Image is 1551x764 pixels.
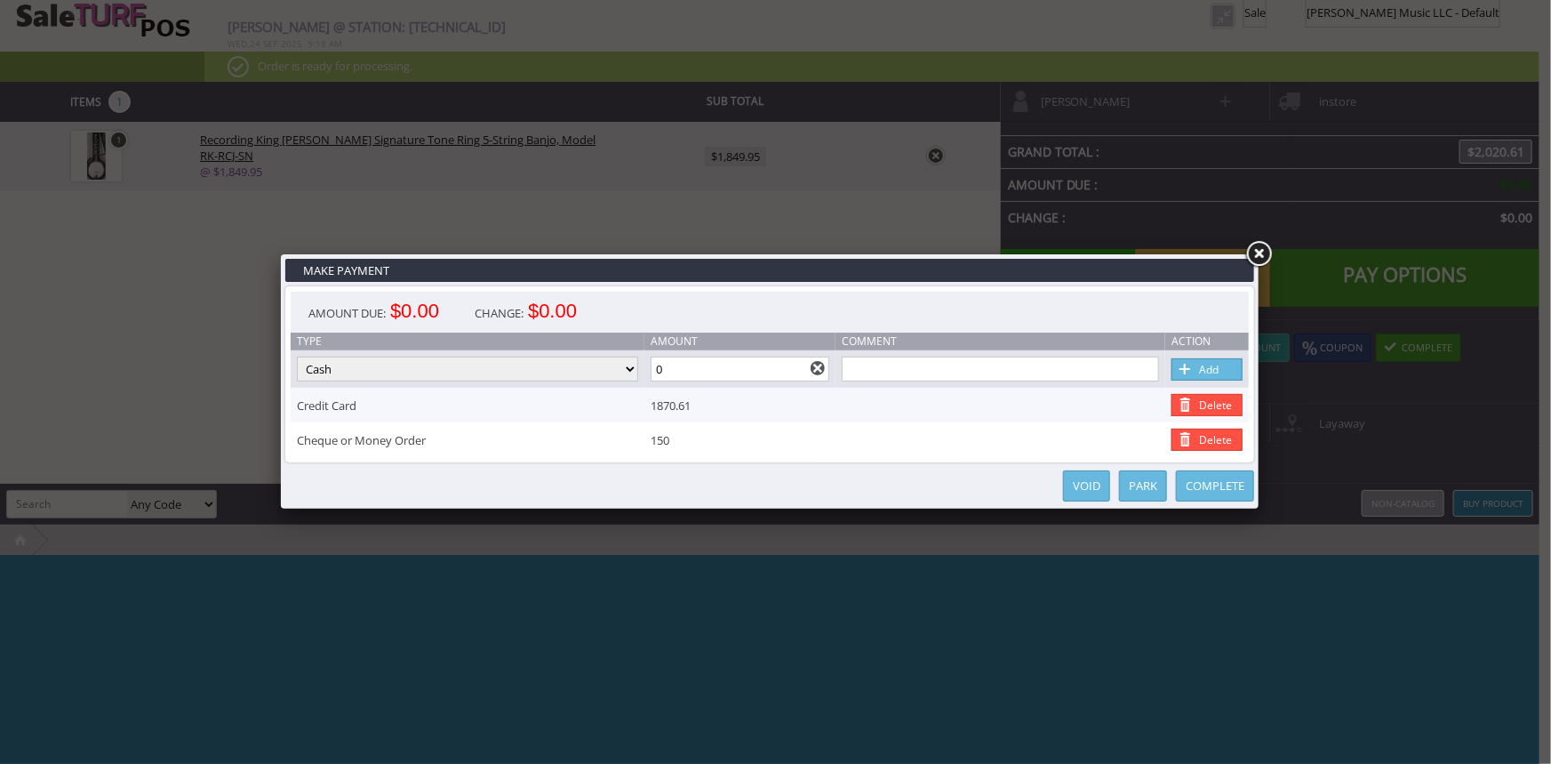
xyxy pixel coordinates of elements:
[291,422,644,457] td: Cheque or Money Order
[1171,429,1243,451] a: Delete
[1119,470,1167,502] a: Park
[528,303,577,319] span: $0.00
[1165,333,1249,350] td: Action
[1063,470,1110,502] a: Void
[390,303,439,319] span: $0.00
[291,388,644,422] td: Credit Card
[1243,238,1275,270] a: Close
[1171,394,1243,416] a: Delete
[1176,470,1254,502] a: Complete
[285,259,1254,282] h3: Make Payment
[644,333,836,350] td: Amount
[457,292,595,333] div: Change:
[291,292,457,333] div: Amount Due:
[291,333,644,350] td: Type
[644,422,836,457] td: 150
[1171,358,1243,381] a: Add
[644,388,836,422] td: 1870.61
[842,334,897,349] span: Comment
